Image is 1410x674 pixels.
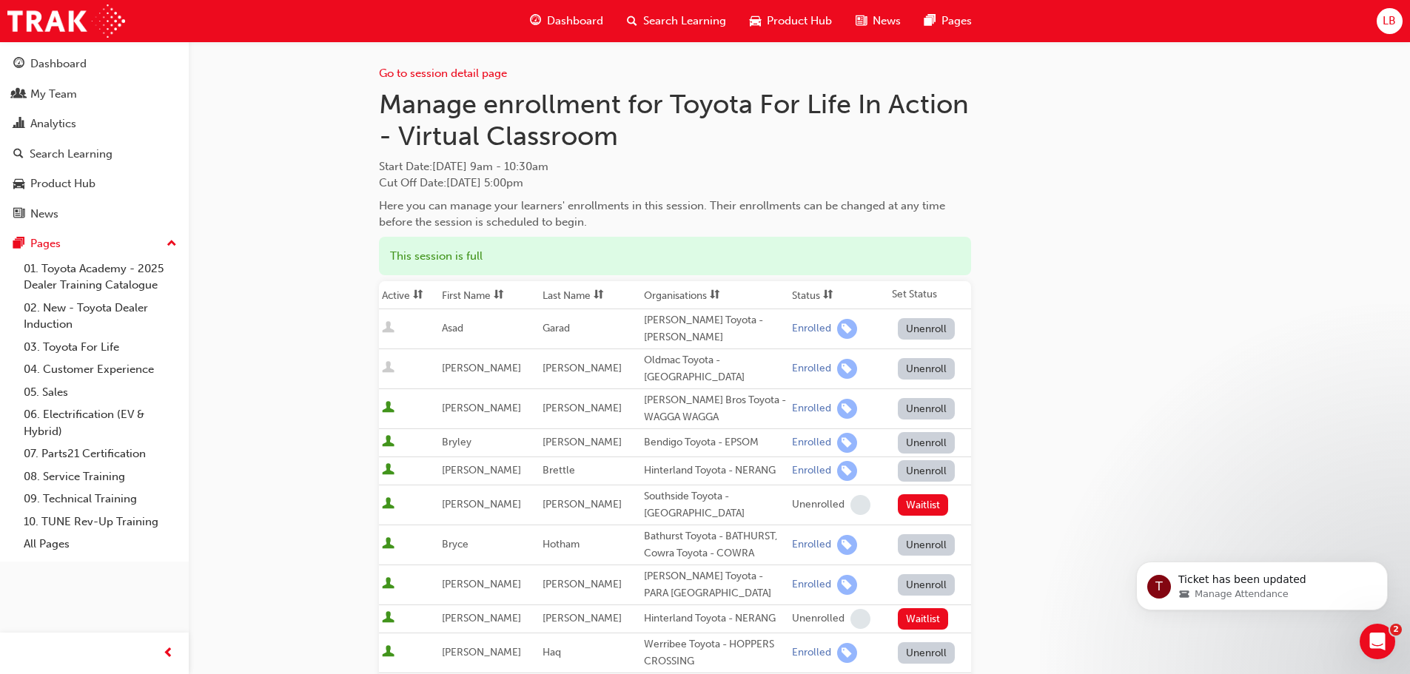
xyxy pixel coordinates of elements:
span: sorting-icon [594,289,604,302]
a: 04. Customer Experience [18,358,183,381]
div: Analytics [30,115,76,132]
div: My Team [30,86,77,103]
span: prev-icon [163,644,174,663]
div: Enrolled [792,402,831,416]
img: Trak [7,4,125,38]
span: LB [1383,13,1396,30]
span: people-icon [13,88,24,101]
a: 05. Sales [18,381,183,404]
span: learningRecordVerb_ENROLL-icon [837,359,857,379]
button: DashboardMy TeamAnalyticsSearch LearningProduct HubNews [6,47,183,230]
span: 2 [1390,624,1402,636]
div: Enrolled [792,362,831,376]
div: This session is full [379,237,971,276]
button: Unenroll [898,574,956,596]
span: learningRecordVerb_ENROLL-icon [837,643,857,663]
span: Cut Off Date : [DATE] 5:00pm [379,176,523,189]
a: 02. New - Toyota Dealer Induction [18,297,183,336]
span: User is active [382,611,395,626]
a: car-iconProduct Hub [738,6,844,36]
button: Unenroll [898,358,956,380]
div: [PERSON_NAME] Toyota - [PERSON_NAME] [644,312,786,346]
span: Haq [543,646,561,658]
span: Dashboard [547,13,603,30]
span: learningRecordVerb_ENROLL-icon [837,433,857,453]
span: news-icon [856,12,867,30]
a: Dashboard [6,50,183,78]
button: Unenroll [898,642,956,664]
span: sorting-icon [494,289,504,302]
span: User is active [382,463,395,478]
a: guage-iconDashboard [518,6,615,36]
span: chart-icon [13,118,24,131]
div: Oldmac Toyota - [GEOGRAPHIC_DATA] [644,352,786,385]
a: 09. Technical Training [18,488,183,510]
span: [PERSON_NAME] [543,612,622,624]
div: Here you can manage your learners' enrollments in this session. Their enrollments can be changed ... [379,198,971,231]
span: sorting-icon [710,289,720,302]
span: User is active [382,435,395,450]
span: news-icon [13,208,24,221]
span: search-icon [13,148,24,161]
button: LB [1377,8,1403,34]
span: User is inactive [382,361,395,376]
span: [PERSON_NAME] [442,612,521,624]
a: Analytics [6,110,183,138]
a: Go to session detail page [379,67,507,80]
span: Pages [941,13,972,30]
span: User is active [382,537,395,552]
span: learningRecordVerb_ENROLL-icon [837,535,857,555]
div: Enrolled [792,646,831,660]
div: Enrolled [792,538,831,552]
th: Toggle SortBy [540,281,640,309]
span: [PERSON_NAME] [442,498,521,510]
a: News [6,200,183,228]
th: Toggle SortBy [789,281,889,309]
span: guage-icon [13,58,24,71]
div: [PERSON_NAME] Bros Toyota - WAGGA WAGGA [644,392,786,425]
span: User is active [382,401,395,416]
a: pages-iconPages [913,6,984,36]
span: learningRecordVerb_NONE-icon [850,495,870,515]
span: [PERSON_NAME] [442,362,521,374]
iframe: Intercom live chat [1360,624,1395,659]
span: car-icon [13,178,24,191]
a: search-iconSearch Learning [615,6,738,36]
span: News [873,13,901,30]
span: learningRecordVerb_ENROLL-icon [837,461,857,481]
a: All Pages [18,533,183,556]
span: Hotham [543,538,580,550]
a: Product Hub [6,170,183,198]
div: Enrolled [792,464,831,478]
button: Waitlist [898,608,949,630]
div: Enrolled [792,322,831,336]
div: Enrolled [792,578,831,592]
span: [PERSON_NAME] [543,436,622,448]
th: Toggle SortBy [641,281,789,309]
div: Hinterland Toyota - NERANG [644,462,786,479]
a: My Team [6,81,183,108]
th: Toggle SortBy [379,281,439,309]
span: [PERSON_NAME] [442,646,521,658]
span: User is inactive [382,321,395,336]
span: Asad [442,322,463,334]
div: Southside Toyota - [GEOGRAPHIC_DATA] [644,488,786,522]
div: Dashboard [30,55,87,73]
span: Bryce [442,538,469,550]
span: learningRecordVerb_NONE-icon [850,609,870,629]
a: news-iconNews [844,6,913,36]
div: Unenrolled [792,612,845,626]
button: Pages [6,230,183,257]
span: Garad [543,322,570,334]
a: 07. Parts21 Certification [18,442,183,465]
span: search-icon [627,12,637,30]
div: Bendigo Toyota - EPSOM [644,434,786,451]
div: Unenrolled [792,498,845,512]
span: [PERSON_NAME] [543,402,622,414]
a: 03. Toyota For Life [18,336,183,359]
